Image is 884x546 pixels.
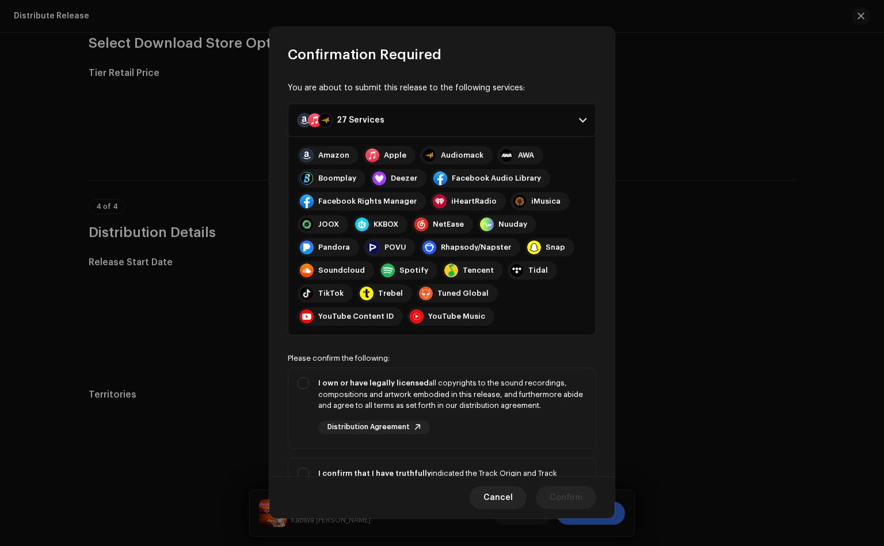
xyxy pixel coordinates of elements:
div: iHeartRadio [451,197,497,206]
div: Snap [546,243,565,252]
div: Facebook Audio Library [452,174,541,183]
div: Pandora [318,243,350,252]
div: You are about to submit this release to the following services: [288,82,596,94]
div: Audiomack [441,151,483,160]
button: Confirm [536,487,596,510]
div: Deezer [391,174,417,183]
p-accordion-header: 27 Services [288,104,596,137]
div: Spotify [399,266,428,275]
div: iMusica [531,197,561,206]
div: NetEase [433,220,464,229]
div: JOOX [318,220,339,229]
div: TikTok [318,289,344,298]
span: Cancel [483,487,513,510]
div: Tencent [463,266,494,275]
div: all copyrights to the sound recordings, compositions and artwork embodied in this release, and fu... [318,377,586,411]
span: Confirm [550,487,582,510]
p-accordion-content: 27 Services [288,137,596,335]
div: Facebook Rights Manager [318,197,417,206]
div: POVU [384,243,406,252]
div: Soundcloud [318,266,365,275]
button: Cancel [470,487,527,510]
div: Trebel [378,289,403,298]
div: 27 Services [337,116,384,125]
div: AWA [518,151,534,160]
div: YouTube Content ID [318,312,394,321]
div: YouTube Music [428,312,485,321]
div: KKBOX [374,220,398,229]
div: Amazon [318,151,349,160]
div: Tuned Global [437,289,489,298]
div: Rhapsody/Napster [441,243,511,252]
strong: I confirm that I have truthfully [318,469,431,477]
div: Tidal [528,266,548,275]
span: Distribution Agreement [327,423,410,431]
div: Boomplay [318,174,356,183]
div: Nuuday [498,220,527,229]
div: Please confirm the following: [288,354,596,363]
div: indicated the Track Origin and Track Properties that apply for each of my tracks in order to ensu... [318,468,586,524]
span: Confirmation Required [288,45,441,64]
p-togglebutton: I own or have legally licensedall copyrights to the sound recordings, compositions and artwork em... [288,368,596,449]
strong: I own or have legally licensed [318,379,429,387]
div: Apple [384,151,406,160]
